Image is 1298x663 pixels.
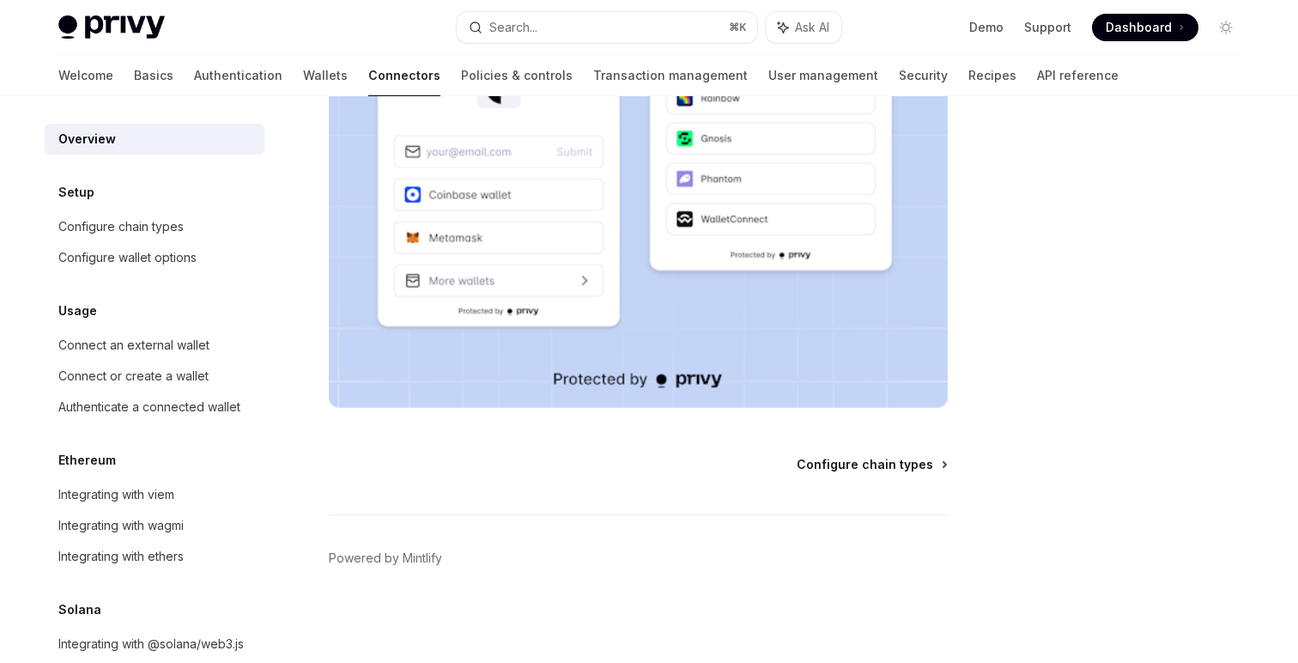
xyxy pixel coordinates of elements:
a: Connectors [368,55,440,96]
a: Basics [134,55,173,96]
a: Configure wallet options [45,242,264,273]
a: Configure chain types [45,211,264,242]
a: Recipes [968,55,1016,96]
a: API reference [1037,55,1119,96]
a: Transaction management [593,55,748,96]
div: Configure chain types [58,216,184,237]
div: Integrating with ethers [58,546,184,567]
h5: Solana [58,599,101,620]
button: Search...⌘K [457,12,757,43]
div: Authenticate a connected wallet [58,397,240,417]
div: Integrating with wagmi [58,515,184,536]
a: Connect an external wallet [45,330,264,361]
a: Policies & controls [461,55,573,96]
a: Demo [969,19,1004,36]
div: Overview [58,129,116,149]
img: light logo [58,15,165,40]
a: Dashboard [1092,14,1198,41]
div: Configure wallet options [58,247,197,268]
a: Authentication [194,55,282,96]
a: Powered by Mintlify [329,550,442,567]
a: User management [768,55,878,96]
h5: Usage [58,301,97,321]
a: Overview [45,124,264,155]
a: Integrating with viem [45,479,264,510]
a: Welcome [58,55,113,96]
a: Support [1024,19,1071,36]
a: Security [899,55,948,96]
button: Ask AI [766,12,841,43]
span: ⌘ K [729,21,747,34]
a: Configure chain types [797,456,946,473]
button: Toggle dark mode [1212,14,1240,41]
div: Integrating with viem [58,484,174,505]
span: Ask AI [795,19,829,36]
div: Integrating with @solana/web3.js [58,634,244,654]
a: Wallets [303,55,348,96]
div: Connect or create a wallet [58,366,209,386]
a: Integrating with wagmi [45,510,264,541]
a: Integrating with @solana/web3.js [45,629,264,660]
span: Dashboard [1106,19,1172,36]
span: Configure chain types [797,456,933,473]
h5: Setup [58,182,94,203]
h5: Ethereum [58,450,116,471]
div: Search... [489,17,537,38]
div: Connect an external wallet [58,335,209,356]
a: Integrating with ethers [45,541,264,572]
a: Authenticate a connected wallet [45,392,264,423]
a: Connect or create a wallet [45,361,264,392]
